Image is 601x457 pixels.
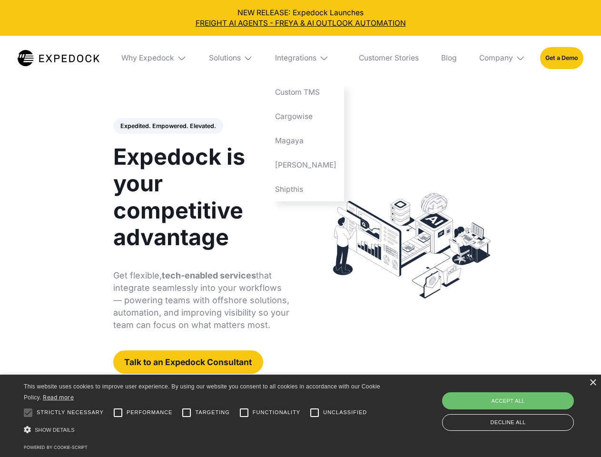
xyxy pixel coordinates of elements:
[253,408,300,417] span: Functionality
[323,408,367,417] span: Unclassified
[201,36,260,80] div: Solutions
[127,408,173,417] span: Performance
[162,270,256,280] strong: tech-enabled services
[35,427,75,433] span: Show details
[24,383,380,401] span: This website uses cookies to improve user experience. By using our website you consent to all coo...
[114,36,194,80] div: Why Expedock
[268,177,344,201] a: Shipthis
[268,36,344,80] div: Integrations
[434,36,464,80] a: Blog
[275,53,316,63] div: Integrations
[268,80,344,201] nav: Integrations
[209,53,241,63] div: Solutions
[443,354,601,457] iframe: Chat Widget
[540,47,583,69] a: Get a Demo
[37,408,104,417] span: Strictly necessary
[121,53,174,63] div: Why Expedock
[268,129,344,153] a: Magaya
[24,445,88,450] a: Powered by cookie-script
[472,36,532,80] div: Company
[351,36,426,80] a: Customer Stories
[268,153,344,177] a: [PERSON_NAME]
[8,18,594,29] a: FREIGHT AI AGENTS - FREYA & AI OUTLOOK AUTOMATION
[8,8,594,29] div: NEW RELEASE: Expedock Launches
[43,394,74,401] a: Read more
[479,53,513,63] div: Company
[268,105,344,129] a: Cargowise
[195,408,229,417] span: Targeting
[113,350,263,374] a: Talk to an Expedock Consultant
[24,424,384,437] div: Show details
[268,80,344,105] a: Custom TMS
[113,143,290,250] h1: Expedock is your competitive advantage
[113,269,290,331] p: Get flexible, that integrate seamlessly into your workflows — powering teams with offshore soluti...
